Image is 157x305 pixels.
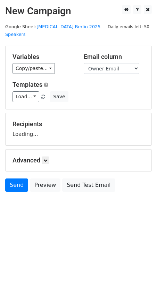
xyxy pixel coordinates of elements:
[13,63,55,74] a: Copy/paste...
[5,5,152,17] h2: New Campaign
[13,91,39,102] a: Load...
[5,178,28,192] a: Send
[50,91,68,102] button: Save
[30,178,60,192] a: Preview
[13,120,144,128] h5: Recipients
[13,81,42,88] a: Templates
[84,53,144,61] h5: Email column
[105,23,152,31] span: Daily emails left: 50
[62,178,115,192] a: Send Test Email
[13,157,144,164] h5: Advanced
[13,53,73,61] h5: Variables
[5,24,100,37] small: Google Sheet:
[13,120,144,138] div: Loading...
[105,24,152,29] a: Daily emails left: 50
[5,24,100,37] a: [MEDICAL_DATA] Berlin 2025 Speakers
